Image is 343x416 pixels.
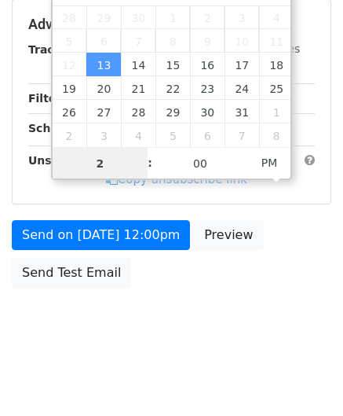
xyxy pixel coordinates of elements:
span: October 27, 2025 [86,100,121,123]
span: November 6, 2025 [190,123,224,147]
span: November 5, 2025 [155,123,190,147]
span: September 30, 2025 [121,6,155,29]
h5: Advanced [28,16,315,33]
a: Preview [194,220,263,250]
span: October 9, 2025 [190,29,224,53]
strong: Unsubscribe [28,154,105,167]
span: September 29, 2025 [86,6,121,29]
strong: Filters [28,92,68,105]
iframe: Chat Widget [265,341,343,416]
span: October 10, 2025 [224,29,259,53]
span: October 20, 2025 [86,76,121,100]
span: November 8, 2025 [259,123,294,147]
span: October 25, 2025 [259,76,294,100]
span: October 17, 2025 [224,53,259,76]
span: November 4, 2025 [121,123,155,147]
span: October 7, 2025 [121,29,155,53]
input: Minute [152,148,248,179]
span: November 3, 2025 [86,123,121,147]
strong: Tracking [28,43,81,56]
span: Click to toggle [248,147,291,179]
span: October 1, 2025 [155,6,190,29]
span: November 1, 2025 [259,100,294,123]
span: October 28, 2025 [121,100,155,123]
span: October 26, 2025 [53,100,87,123]
span: October 14, 2025 [121,53,155,76]
span: October 19, 2025 [53,76,87,100]
strong: Schedule [28,122,85,134]
span: September 28, 2025 [53,6,87,29]
span: October 22, 2025 [155,76,190,100]
span: October 11, 2025 [259,29,294,53]
span: October 30, 2025 [190,100,224,123]
span: October 6, 2025 [86,29,121,53]
span: October 2, 2025 [190,6,224,29]
span: October 15, 2025 [155,53,190,76]
span: October 18, 2025 [259,53,294,76]
span: October 8, 2025 [155,29,190,53]
span: October 5, 2025 [53,29,87,53]
span: October 21, 2025 [121,76,155,100]
a: Copy unsubscribe link [106,172,247,186]
span: October 13, 2025 [86,53,121,76]
span: November 2, 2025 [53,123,87,147]
input: Hour [53,148,148,179]
a: Send on [DATE] 12:00pm [12,220,190,250]
span: October 24, 2025 [224,76,259,100]
span: : [148,147,152,179]
span: November 7, 2025 [224,123,259,147]
span: October 12, 2025 [53,53,87,76]
span: October 29, 2025 [155,100,190,123]
span: October 3, 2025 [224,6,259,29]
span: October 16, 2025 [190,53,224,76]
span: October 4, 2025 [259,6,294,29]
span: October 23, 2025 [190,76,224,100]
a: Send Test Email [12,258,131,288]
span: October 31, 2025 [224,100,259,123]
